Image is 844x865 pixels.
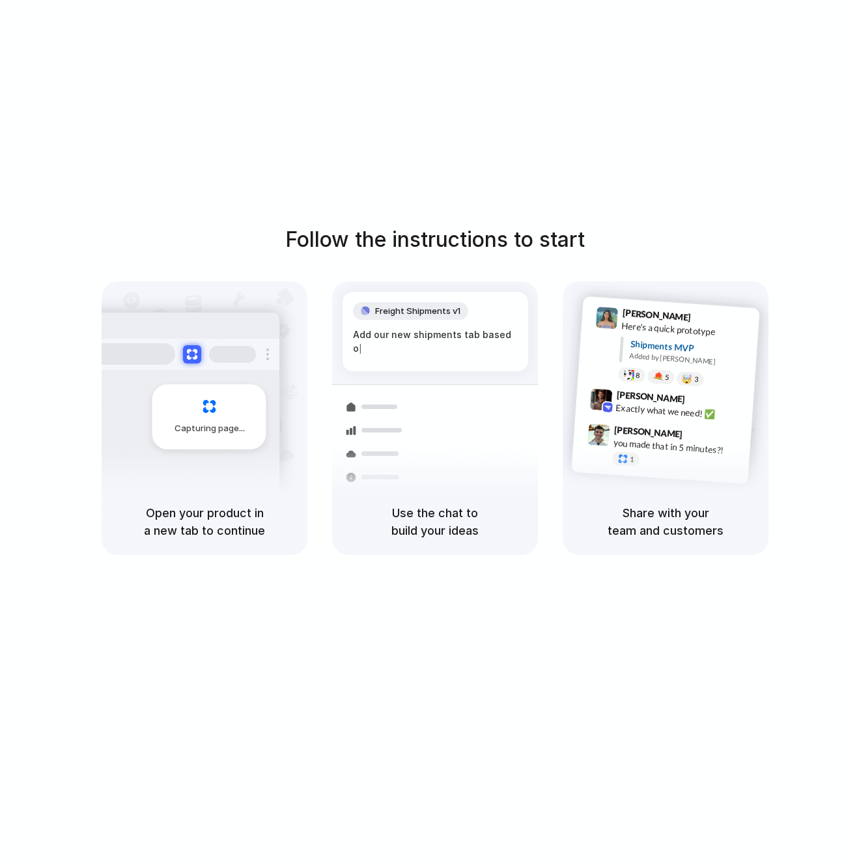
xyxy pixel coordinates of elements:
[682,374,693,384] div: 🤯
[694,375,699,382] span: 3
[630,337,750,358] div: Shipments MVP
[630,455,634,462] span: 1
[615,401,746,423] div: Exactly what we need! ✅
[375,305,460,318] span: Freight Shipments v1
[621,319,752,341] div: Here's a quick prototype
[629,350,749,369] div: Added by [PERSON_NAME]
[353,328,518,356] div: Add our new shipments tab based o
[636,371,640,378] span: 8
[614,422,683,441] span: [PERSON_NAME]
[578,504,753,539] h5: Share with your team and customers
[622,305,691,324] span: [PERSON_NAME]
[616,387,685,406] span: [PERSON_NAME]
[689,393,716,409] span: 9:42 AM
[285,224,585,255] h1: Follow the instructions to start
[348,504,522,539] h5: Use the chat to build your ideas
[359,343,362,354] span: |
[686,429,713,444] span: 9:47 AM
[665,373,669,380] span: 5
[175,422,247,435] span: Capturing page
[695,311,722,327] span: 9:41 AM
[613,436,743,458] div: you made that in 5 minutes?!
[117,504,292,539] h5: Open your product in a new tab to continue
